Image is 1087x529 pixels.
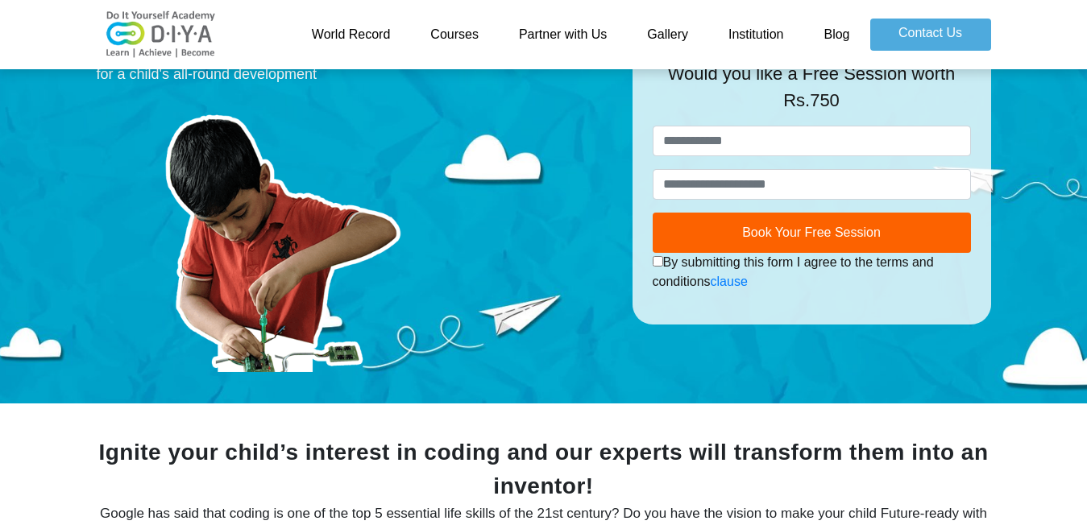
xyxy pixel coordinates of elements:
[97,10,226,59] img: logo-v2.png
[410,19,499,51] a: Courses
[292,19,411,51] a: World Record
[653,253,971,291] div: By submitting this form I agree to the terms and conditions
[499,19,627,51] a: Partner with Us
[653,213,971,253] button: Book Your Free Session
[711,275,748,288] a: clause
[742,225,881,239] span: Book Your Free Session
[97,94,467,372] img: course-prod.png
[97,436,991,503] div: Ignite your child’s interest in coding and our experts will transform them into an inventor!
[627,19,708,51] a: Gallery
[870,19,991,51] a: Contact Us
[803,19,869,51] a: Blog
[708,19,803,51] a: Institution
[653,60,971,126] div: Would you like a Free Session worth Rs.750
